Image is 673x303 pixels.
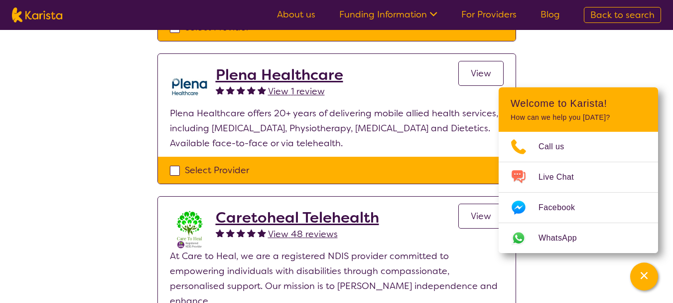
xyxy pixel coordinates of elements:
[499,87,658,253] div: Channel Menu
[471,67,491,79] span: View
[216,66,343,84] a: Plena Healthcare
[499,223,658,253] a: Web link opens in a new tab.
[538,231,589,246] span: WhatsApp
[458,204,504,229] a: View
[277,8,315,20] a: About us
[12,7,62,22] img: Karista logo
[471,210,491,222] span: View
[511,113,646,122] p: How can we help you [DATE]?
[461,8,517,20] a: For Providers
[170,209,210,249] img: x8xkzxtsmjra3bp2ouhm.png
[584,7,661,23] a: Back to search
[538,170,586,185] span: Live Chat
[226,229,235,237] img: fullstar
[511,97,646,109] h2: Welcome to Karista!
[216,209,379,227] a: Caretoheal Telehealth
[216,86,224,94] img: fullstar
[499,132,658,253] ul: Choose channel
[268,85,325,97] span: View 1 review
[216,229,224,237] img: fullstar
[258,229,266,237] img: fullstar
[237,86,245,94] img: fullstar
[237,229,245,237] img: fullstar
[268,84,325,99] a: View 1 review
[590,9,655,21] span: Back to search
[247,86,256,94] img: fullstar
[170,66,210,106] img: ehd3j50wdk7ycqmad0oe.png
[540,8,560,20] a: Blog
[226,86,235,94] img: fullstar
[247,229,256,237] img: fullstar
[538,200,587,215] span: Facebook
[538,139,576,154] span: Call us
[170,106,504,151] p: Plena Healthcare offers 20+ years of delivering mobile allied health services, including [MEDICAL...
[268,228,338,240] span: View 48 reviews
[258,86,266,94] img: fullstar
[630,263,658,291] button: Channel Menu
[268,227,338,242] a: View 48 reviews
[458,61,504,86] a: View
[339,8,437,20] a: Funding Information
